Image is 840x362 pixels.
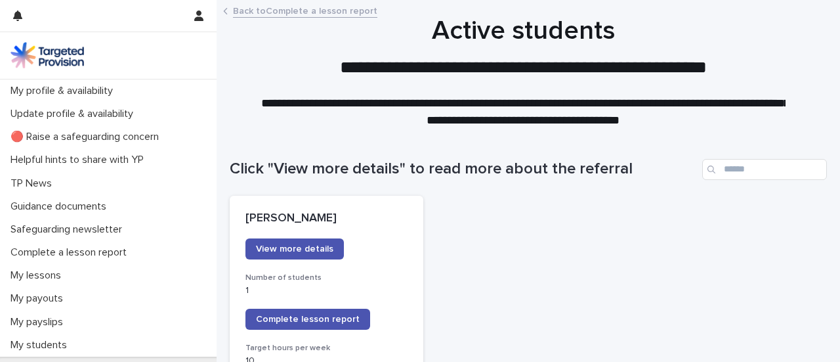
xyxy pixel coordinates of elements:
p: Helpful hints to share with YP [5,154,154,166]
input: Search [702,159,827,180]
p: Update profile & availability [5,108,144,120]
a: Complete lesson report [245,309,370,330]
a: Back toComplete a lesson report [233,3,377,18]
span: Complete lesson report [256,315,360,324]
p: 🔴 Raise a safeguarding concern [5,131,169,143]
h1: Active students [230,15,817,47]
p: My payslips [5,316,73,328]
a: View more details [245,238,344,260]
p: TP News [5,177,62,190]
p: 1 [245,285,408,296]
h3: Number of students [245,273,408,283]
p: My profile & availability [5,85,123,97]
p: My students [5,339,77,351]
h1: Click "View more details" to read more about the referral [230,160,697,179]
p: [PERSON_NAME] [245,212,408,226]
span: View more details [256,244,333,254]
p: My payouts [5,292,73,305]
img: M5nRWzHhSzIhMunXDL62 [10,42,84,68]
p: My lessons [5,269,72,282]
p: Guidance documents [5,200,117,213]
p: Complete a lesson report [5,246,137,259]
p: Safeguarding newsletter [5,223,133,236]
h3: Target hours per week [245,343,408,353]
